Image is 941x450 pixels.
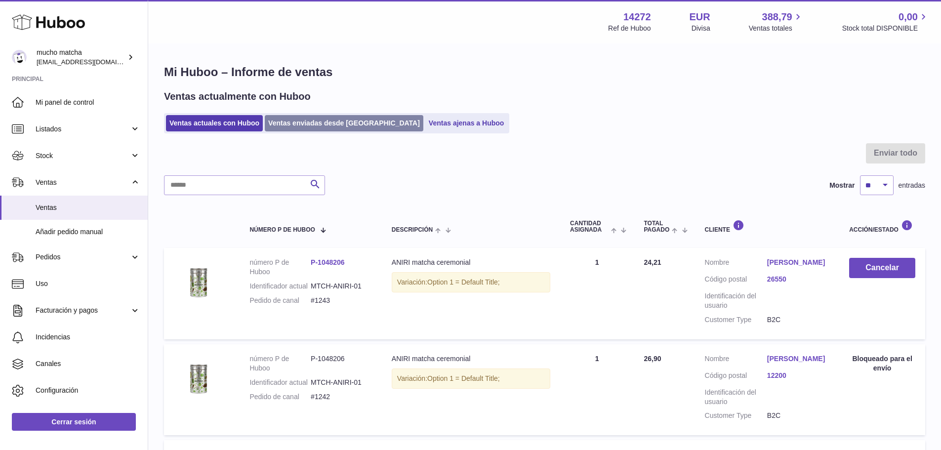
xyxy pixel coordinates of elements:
div: Variación: [392,272,550,292]
span: número P de Huboo [249,227,315,233]
dd: #1242 [311,392,372,402]
span: Pedidos [36,252,130,262]
dd: P-1048206 [311,354,372,373]
dt: Pedido de canal [249,296,311,305]
span: Stock total DISPONIBLE [842,24,929,33]
span: Total pagado [644,220,669,233]
dt: Customer Type [705,411,767,420]
div: mucho matcha [37,48,125,67]
span: Option 1 = Default Title; [427,374,500,382]
span: Stock [36,151,130,161]
a: 12200 [767,371,829,380]
dd: B2C [767,315,829,325]
dd: MTCH-ANIRI-01 [311,378,372,387]
strong: EUR [690,10,710,24]
dt: Código postal [705,275,767,286]
h2: Ventas actualmente con Huboo [164,90,311,103]
span: entradas [899,181,925,190]
dt: Identificación del usuario [705,388,767,407]
span: [EMAIL_ADDRESS][DOMAIN_NAME] [37,58,145,66]
span: 24,21 [644,258,661,266]
span: Canales [36,359,140,368]
dt: Pedido de canal [249,392,311,402]
div: Bloqueado para el envío [849,354,915,373]
div: Variación: [392,368,550,389]
dd: B2C [767,411,829,420]
dt: Código postal [705,371,767,383]
a: 388,79 Ventas totales [749,10,804,33]
a: [PERSON_NAME] [767,354,829,364]
a: Cerrar sesión [12,413,136,431]
dt: Identificador actual [249,282,311,291]
span: Uso [36,279,140,288]
span: Ventas [36,203,140,212]
span: Añadir pedido manual [36,227,140,237]
dt: Nombre [705,354,767,366]
td: 1 [560,344,634,435]
dt: número P de Huboo [249,258,311,277]
span: Configuración [36,386,140,395]
img: 61B9P0s4iFL-removebg-preview.png [174,258,223,307]
span: Facturación y pagos [36,306,130,315]
div: Ref de Huboo [608,24,651,33]
dt: Customer Type [705,315,767,325]
a: 26550 [767,275,829,284]
dt: Identificador actual [249,378,311,387]
div: ANIRI matcha ceremonial [392,354,550,364]
a: P-1048206 [311,258,345,266]
span: 26,90 [644,355,661,363]
span: 388,79 [762,10,792,24]
div: Divisa [692,24,710,33]
img: 61B9P0s4iFL-removebg-preview.png [174,354,223,404]
dt: número P de Huboo [249,354,311,373]
a: Ventas ajenas a Huboo [425,115,508,131]
dd: MTCH-ANIRI-01 [311,282,372,291]
a: Ventas actuales con Huboo [166,115,263,131]
td: 1 [560,248,634,339]
a: [PERSON_NAME] [767,258,829,267]
a: Ventas enviadas desde [GEOGRAPHIC_DATA] [265,115,423,131]
img: internalAdmin-14272@internal.huboo.com [12,50,27,65]
span: 0,00 [899,10,918,24]
dd: #1243 [311,296,372,305]
label: Mostrar [829,181,855,190]
div: Cliente [705,220,830,233]
div: Acción/Estado [849,220,915,233]
span: Ventas totales [749,24,804,33]
dt: Identificación del usuario [705,291,767,310]
div: ANIRI matcha ceremonial [392,258,550,267]
span: Cantidad ASIGNADA [570,220,609,233]
dt: Nombre [705,258,767,270]
strong: 14272 [623,10,651,24]
span: Ventas [36,178,130,187]
span: Descripción [392,227,433,233]
span: Option 1 = Default Title; [427,278,500,286]
span: Listados [36,124,130,134]
button: Cancelar [849,258,915,278]
span: Mi panel de control [36,98,140,107]
a: 0,00 Stock total DISPONIBLE [842,10,929,33]
h1: Mi Huboo – Informe de ventas [164,64,925,80]
span: Incidencias [36,332,140,342]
